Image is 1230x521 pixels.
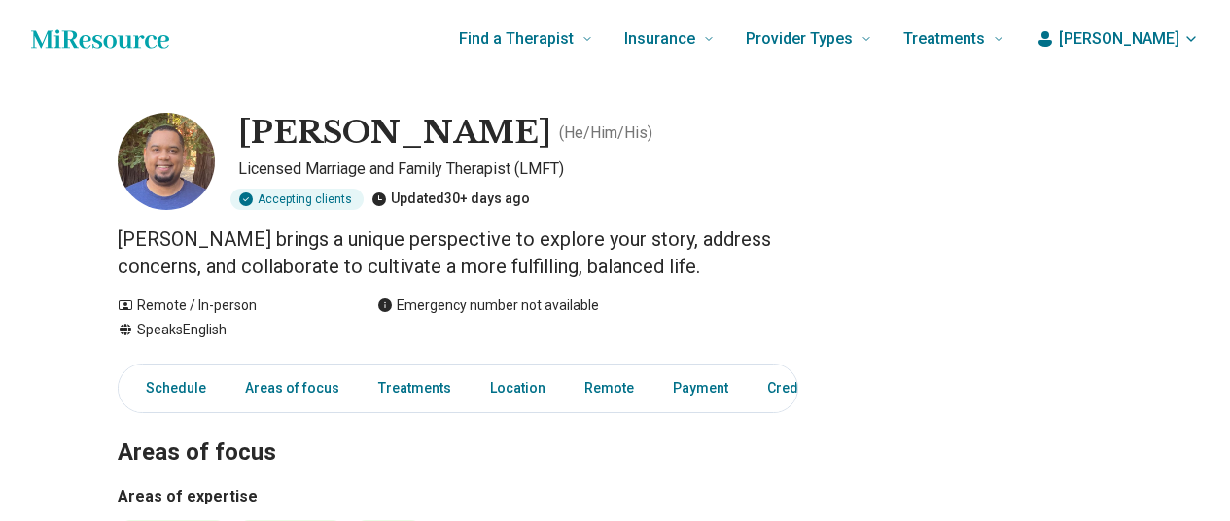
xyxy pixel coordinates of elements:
[371,189,530,210] div: Updated 30+ days ago
[559,122,652,145] p: ( He/Him/His )
[118,390,798,469] h2: Areas of focus
[573,368,646,408] a: Remote
[1059,27,1179,51] span: [PERSON_NAME]
[238,157,798,181] p: Licensed Marriage and Family Therapist (LMFT)
[118,320,338,340] div: Speaks English
[118,295,338,316] div: Remote / In-person
[478,368,557,408] a: Location
[746,25,853,52] span: Provider Types
[118,113,215,210] img: Carlos Lucas, Licensed Marriage and Family Therapist (LMFT)
[123,368,218,408] a: Schedule
[903,25,985,52] span: Treatments
[377,295,599,316] div: Emergency number not available
[230,189,364,210] div: Accepting clients
[1036,27,1199,51] button: [PERSON_NAME]
[367,368,463,408] a: Treatments
[238,113,551,154] h1: [PERSON_NAME]
[756,368,853,408] a: Credentials
[624,25,695,52] span: Insurance
[31,19,169,58] a: Home page
[118,226,798,280] p: [PERSON_NAME] brings a unique perspective to explore your story, address concerns, and collaborat...
[118,485,798,508] h3: Areas of expertise
[233,368,351,408] a: Areas of focus
[661,368,740,408] a: Payment
[459,25,574,52] span: Find a Therapist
